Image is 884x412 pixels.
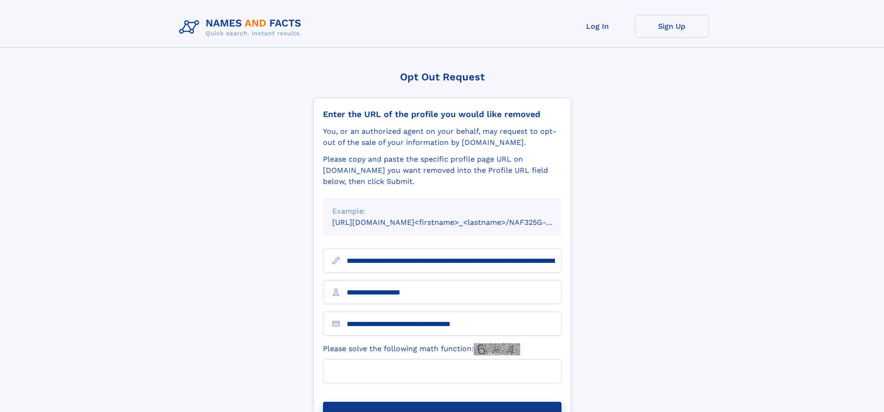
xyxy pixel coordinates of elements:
[323,109,561,119] div: Enter the URL of the profile you would like removed
[323,126,561,148] div: You, or an authorized agent on your behalf, may request to opt-out of the sale of your informatio...
[332,206,552,217] div: Example:
[635,15,709,38] a: Sign Up
[175,15,309,40] img: Logo Names and Facts
[332,218,579,227] small: [URL][DOMAIN_NAME]<firstname>_<lastname>/NAF325G-xxxxxxxx
[323,343,520,355] label: Please solve the following math function:
[313,71,571,83] div: Opt Out Request
[323,154,561,187] div: Please copy and paste the specific profile page URL on [DOMAIN_NAME] you want removed into the Pr...
[561,15,635,38] a: Log In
